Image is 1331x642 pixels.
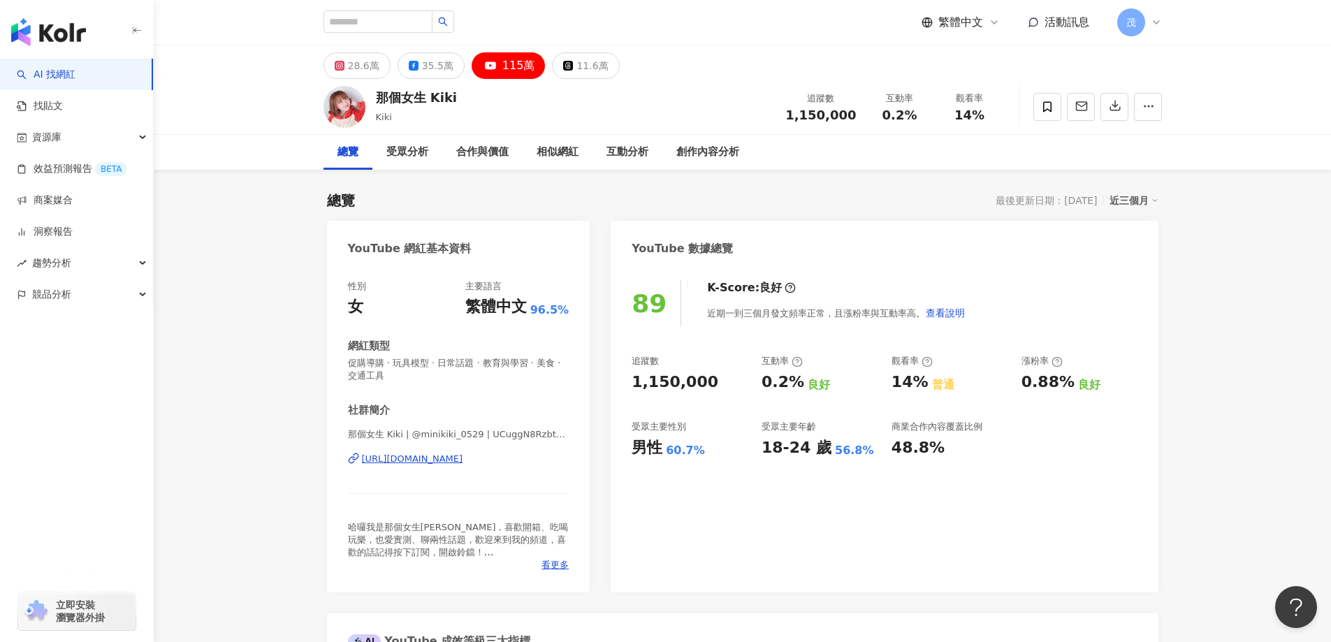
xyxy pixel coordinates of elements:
[386,144,428,161] div: 受眾分析
[348,339,390,353] div: 網紅類型
[17,225,73,239] a: 洞察報告
[785,108,856,122] span: 1,150,000
[18,592,136,630] a: chrome extension立即安裝 瀏覽器外掛
[348,403,390,418] div: 社群簡介
[337,144,358,161] div: 總覽
[32,279,71,310] span: 競品分析
[676,144,739,161] div: 創作內容分析
[892,372,929,393] div: 14%
[502,56,535,75] div: 115萬
[632,437,662,459] div: 男性
[808,377,830,393] div: 良好
[1110,191,1158,210] div: 近三個月
[759,280,782,296] div: 良好
[348,56,379,75] div: 28.6萬
[943,92,996,105] div: 觀看率
[707,299,966,327] div: 近期一到三個月發文頻率正常，且漲粉率與互動率高。
[938,15,983,30] span: 繁體中文
[1126,15,1136,30] span: 茂
[438,17,448,27] span: search
[892,437,945,459] div: 48.8%
[632,372,718,393] div: 1,150,000
[376,89,458,106] div: 那個女生 Kiki
[762,355,803,367] div: 互動率
[422,56,453,75] div: 35.5萬
[954,108,984,122] span: 14%
[1021,355,1063,367] div: 漲粉率
[456,144,509,161] div: 合作與價值
[892,355,933,367] div: 觀看率
[362,453,463,465] div: [URL][DOMAIN_NAME]
[323,86,365,128] img: KOL Avatar
[17,99,63,113] a: 找貼文
[17,194,73,207] a: 商案媒合
[576,56,608,75] div: 11.6萬
[348,453,569,465] a: [URL][DOMAIN_NAME]
[11,18,86,46] img: logo
[1045,15,1089,29] span: 活動訊息
[892,421,982,433] div: 商業合作內容覆蓋比例
[398,52,465,79] button: 35.5萬
[1275,586,1317,628] iframe: Help Scout Beacon - Open
[785,92,856,105] div: 追蹤數
[1078,377,1100,393] div: 良好
[835,443,874,458] div: 56.8%
[465,280,502,293] div: 主要語言
[762,372,804,393] div: 0.2%
[56,599,105,624] span: 立即安裝 瀏覽器外掛
[632,421,686,433] div: 受眾主要性別
[530,302,569,318] span: 96.5%
[882,108,917,122] span: 0.2%
[707,280,796,296] div: K-Score :
[17,258,27,268] span: rise
[932,377,954,393] div: 普通
[472,52,546,79] button: 115萬
[632,241,733,256] div: YouTube 數據總覽
[541,559,569,571] span: 看更多
[348,241,472,256] div: YouTube 網紅基本資料
[996,195,1097,206] div: 最後更新日期：[DATE]
[552,52,619,79] button: 11.6萬
[17,68,75,82] a: searchAI 找網紅
[632,355,659,367] div: 追蹤數
[926,307,965,319] span: 查看說明
[348,280,366,293] div: 性別
[666,443,705,458] div: 60.7%
[32,247,71,279] span: 趨勢分析
[323,52,391,79] button: 28.6萬
[762,437,831,459] div: 18-24 歲
[327,191,355,210] div: 總覽
[348,428,569,441] span: 那個女生 Kiki | @minikiki_0529 | UCuggN8RzbtpxFSd6LHCeXew
[632,289,667,318] div: 89
[925,299,966,327] button: 查看說明
[376,112,392,122] span: Kiki
[348,357,569,382] span: 促購導購 · 玩具模型 · 日常話題 · 教育與學習 · 美食 · 交通工具
[348,296,363,318] div: 女
[1021,372,1075,393] div: 0.88%
[537,144,579,161] div: 相似網紅
[873,92,926,105] div: 互動率
[606,144,648,161] div: 互動分析
[762,421,816,433] div: 受眾主要年齡
[17,162,127,176] a: 效益預測報告BETA
[22,600,50,622] img: chrome extension
[465,296,527,318] div: 繁體中文
[32,122,61,153] span: 資源庫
